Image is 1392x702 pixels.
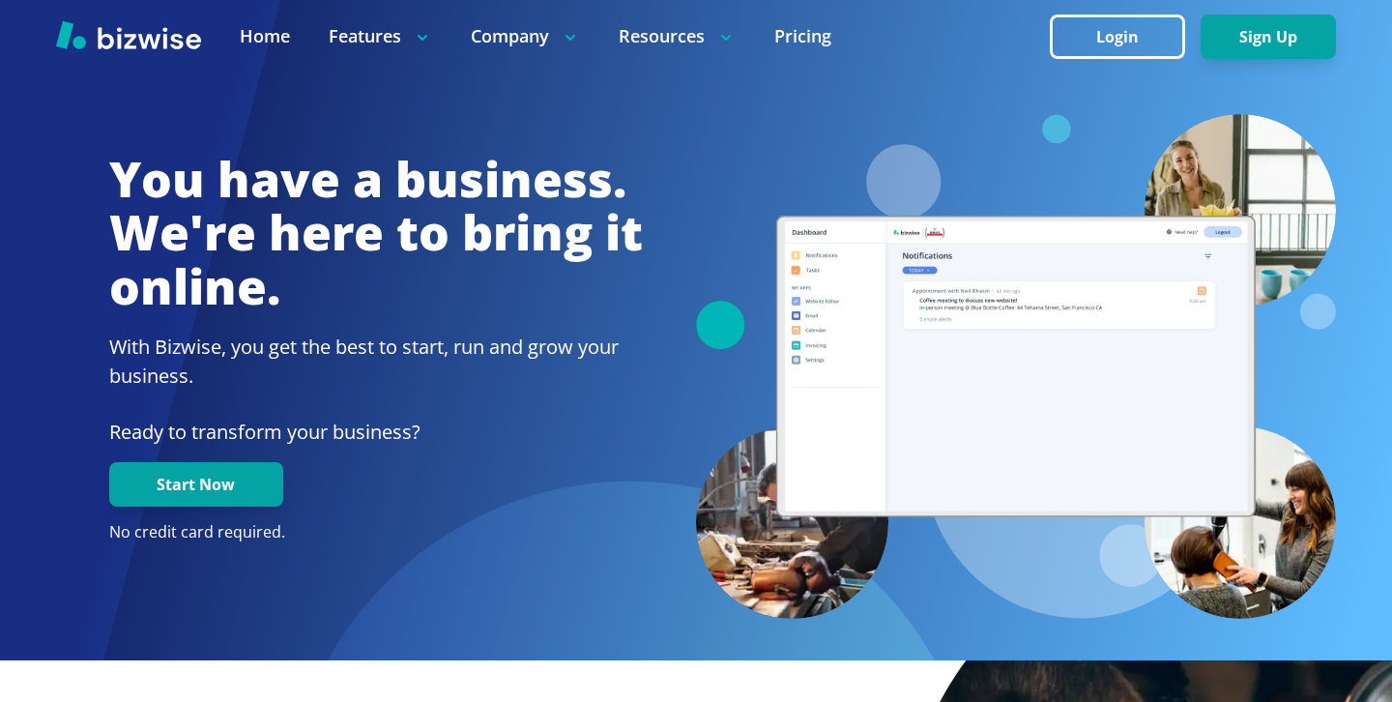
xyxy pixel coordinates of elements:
[109,418,643,447] p: Ready to transform your business?
[109,522,643,543] p: No credit card required.
[56,20,201,49] img: Bizwise Logo
[109,476,283,494] a: Start Now
[240,24,290,48] a: Home
[109,153,643,314] h1: You have a business. We're here to bring it online.
[619,24,736,48] p: Resources
[471,24,580,48] p: Company
[1201,28,1336,46] a: Sign Up
[109,462,283,507] button: Start Now
[774,24,831,48] a: Pricing
[1050,28,1201,46] a: Login
[1201,15,1336,59] button: Sign Up
[329,24,432,48] p: Features
[1050,15,1185,59] button: Login
[109,333,643,391] h2: With Bizwise, you get the best to start, run and grow your business.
